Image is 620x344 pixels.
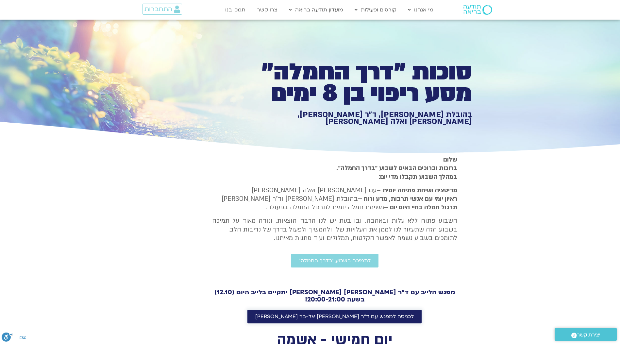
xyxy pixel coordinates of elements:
[286,4,346,16] a: מועדון תודעה בריאה
[144,6,172,13] span: התחברות
[212,289,457,303] h2: מפגש הלייב עם ד"ר [PERSON_NAME] [PERSON_NAME] יתקיים בלייב היום (12.10) בשעה 20:00-21:00!
[336,164,457,181] strong: ברוכות וברוכים הבאים לשבוע ״בדרך החמלה״. במהלך השבוע תקבלו מדי יום:
[142,4,182,15] a: התחברות
[245,61,472,104] h1: סוכות ״דרך החמלה״ מסע ריפוי בן 8 ימים
[577,331,600,339] span: יצירת קשר
[222,4,249,16] a: תמכו בנו
[555,328,617,341] a: יצירת קשר
[291,254,378,267] a: לתמיכה בשבוע ״בדרך החמלה״
[443,155,457,164] strong: שלום
[405,4,437,16] a: מי אנחנו
[212,216,457,242] p: השבוע פתוח ללא עלות ובאהבה. ובו בעת יש לנו הרבה הוצאות, ונודה מאוד על תמיכה בשבוע הזה שתעזור לנו ...
[377,186,457,195] strong: מדיטציה ושיחת פתיחה יומית –
[351,4,400,16] a: קורסים ופעילות
[254,4,281,16] a: צרו קשר
[358,195,457,203] b: ראיון יומי עם אנשי תרבות, מדע ורוח –
[247,310,422,323] a: לכניסה למפגש עם ד"ר [PERSON_NAME] אל-בר [PERSON_NAME]
[255,314,414,319] span: לכניסה למפגש עם ד"ר [PERSON_NAME] אל-בר [PERSON_NAME]
[245,111,472,125] h1: בהובלת [PERSON_NAME], ד״ר [PERSON_NAME], [PERSON_NAME] ואלה [PERSON_NAME]
[463,5,492,15] img: תודעה בריאה
[384,203,457,212] b: תרגול חמלה בחיי היום יום –
[299,258,371,264] span: לתמיכה בשבוע ״בדרך החמלה״
[212,186,457,212] p: עם [PERSON_NAME] ואלה [PERSON_NAME] בהובלת [PERSON_NAME] וד״ר [PERSON_NAME] משימת חמלה יומית לתרג...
